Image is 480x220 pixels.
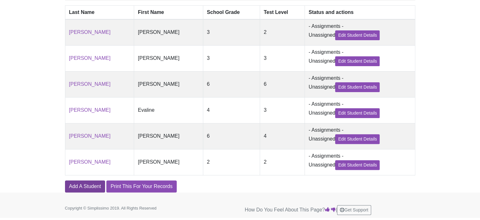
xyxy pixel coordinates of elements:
td: [PERSON_NAME] [134,19,203,46]
td: [PERSON_NAME] [134,71,203,97]
td: 6 [203,71,260,97]
td: 3 [260,45,305,71]
a: Edit Student Details [335,134,380,144]
a: [PERSON_NAME] [69,55,111,61]
td: 2 [203,149,260,175]
a: Edit Student Details [335,82,380,92]
td: 2 [260,149,305,175]
td: [PERSON_NAME] [134,45,203,71]
td: - Assignments - Unassigned [305,71,415,97]
a: [PERSON_NAME] [69,107,111,113]
th: Last Name [65,5,134,19]
td: 6 [203,123,260,149]
th: Status and actions [305,5,415,19]
td: [PERSON_NAME] [134,149,203,175]
a: [PERSON_NAME] [69,81,111,87]
td: Evaline [134,97,203,123]
td: 4 [203,97,260,123]
th: First Name [134,5,203,19]
td: 3 [260,97,305,123]
th: School Grade [203,5,260,19]
td: 6 [260,71,305,97]
a: Edit Student Details [335,30,380,40]
td: 2 [260,19,305,46]
a: Edit Student Details [335,56,380,66]
button: Get Support [337,205,371,215]
a: Print This For Your Records [106,180,176,192]
td: [PERSON_NAME] [134,123,203,149]
p: How Do You Feel About This Page? | [245,205,415,215]
td: 4 [260,123,305,149]
a: [PERSON_NAME] [69,159,111,165]
td: - Assignments - Unassigned [305,97,415,123]
td: - Assignments - Unassigned [305,19,415,46]
td: - Assignments - Unassigned [305,123,415,149]
td: 3 [203,19,260,46]
a: Edit Student Details [335,160,380,170]
a: Edit Student Details [335,108,380,118]
a: [PERSON_NAME] [69,133,111,139]
td: - Assignments - Unassigned [305,149,415,175]
a: [PERSON_NAME] [69,29,111,35]
td: - Assignments - Unassigned [305,45,415,71]
a: Add A Student [65,180,105,192]
td: 3 [203,45,260,71]
th: Test Level [260,5,305,19]
p: Copyright © Simplissimo 2019. All Rights Reserved [65,205,175,211]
